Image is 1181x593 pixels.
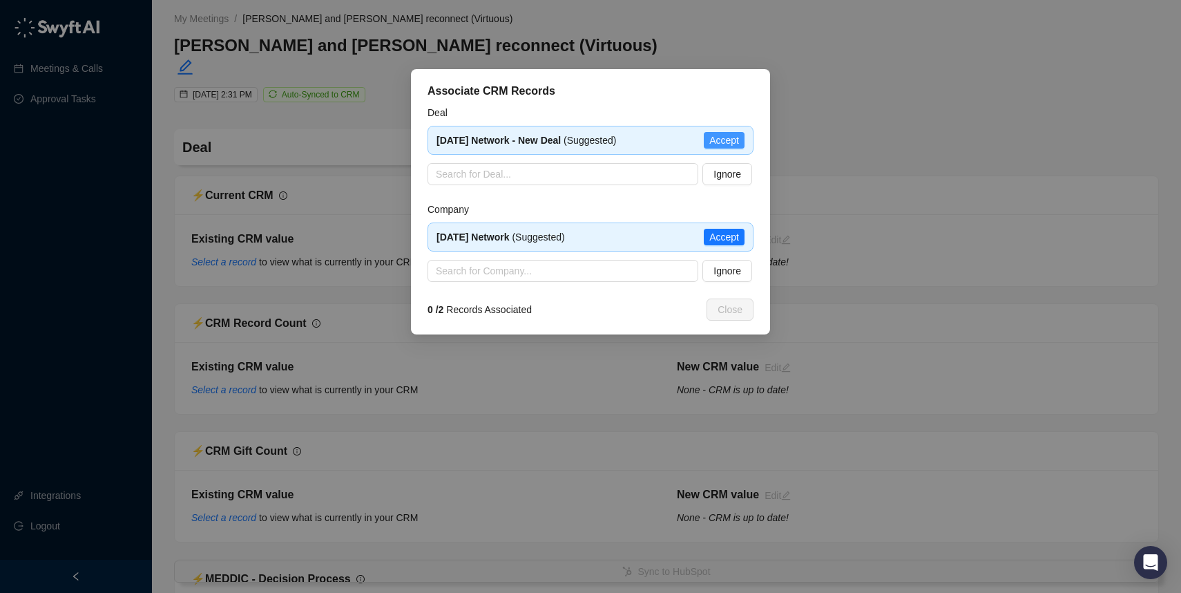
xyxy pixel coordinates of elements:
span: Ignore [713,167,741,182]
span: Accept [709,229,739,245]
div: Open Intercom Messenger [1134,546,1167,579]
button: Accept [704,229,745,245]
button: Ignore [702,260,752,282]
button: Accept [704,132,745,149]
span: Ignore [713,263,741,279]
span: (Suggested) [436,135,616,146]
span: Accept [709,133,739,148]
strong: [DATE] Network [436,232,510,243]
div: Associate CRM Records [428,83,753,100]
label: Company [428,202,479,217]
span: Records Associated [428,302,532,317]
span: (Suggested) [436,232,565,243]
button: Ignore [702,163,752,185]
strong: [DATE] Network - New Deal [436,135,561,146]
button: Close [707,299,753,321]
label: Deal [428,105,457,120]
strong: 0 / 2 [428,304,443,315]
